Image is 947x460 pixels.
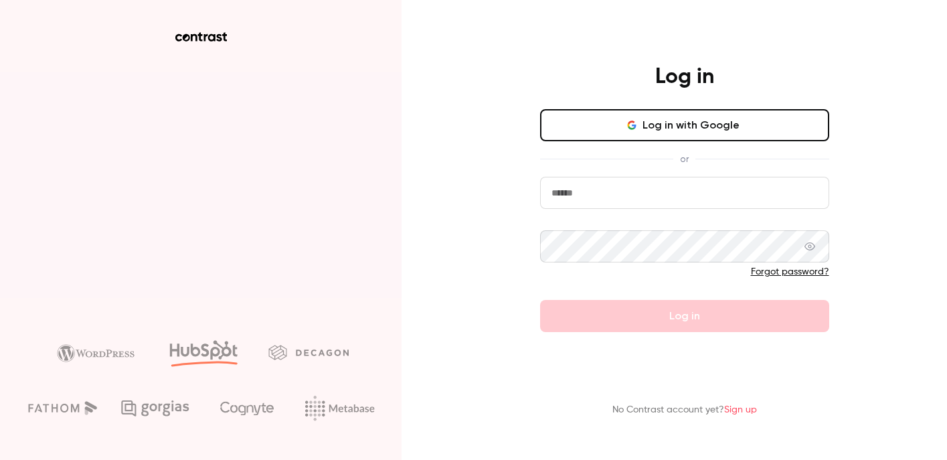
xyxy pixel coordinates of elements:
h4: Log in [655,64,714,90]
span: or [673,152,695,166]
button: Log in with Google [540,109,829,141]
a: Forgot password? [751,267,829,277]
p: No Contrast account yet? [612,403,757,417]
a: Sign up [724,405,757,414]
img: decagon [268,345,349,360]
